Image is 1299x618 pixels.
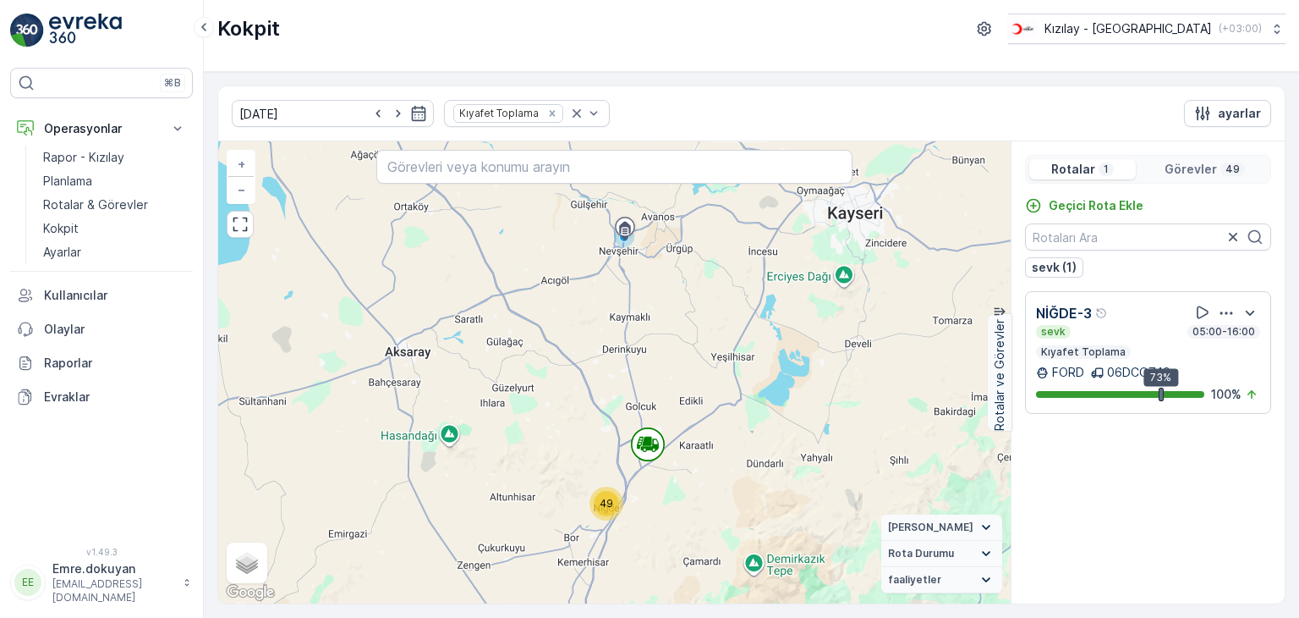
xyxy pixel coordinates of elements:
img: logo [10,14,44,47]
input: Görevleri veya konumu arayın [376,150,852,184]
a: Uzaklaştır [228,177,254,202]
p: NİĞDE-3 [1036,303,1092,323]
a: Rotalar & Görevler [36,193,193,217]
a: Ayarlar [36,240,193,264]
input: dd/mm/yyyy [232,100,434,127]
a: Planlama [36,169,193,193]
p: sevk (1) [1032,259,1077,276]
summary: Rota Durumu [881,541,1002,567]
a: Bu bölgeyi Google Haritalar'da açın (yeni pencerede açılır) [222,582,278,604]
div: Yardım Araç İkonu [1095,306,1109,320]
summary: [PERSON_NAME] [881,515,1002,541]
p: Planlama [43,173,92,190]
p: Kızılay - [GEOGRAPHIC_DATA] [1044,20,1212,37]
p: Rapor - Kızılay [43,149,124,166]
img: logo_light-DOdMpM7g.png [49,14,122,47]
input: Rotaları Ara [1025,223,1271,251]
a: Kullanıcılar [10,279,193,312]
p: Kokpit [217,15,280,42]
p: sevk [1039,325,1067,339]
div: 49 [589,487,623,521]
p: 05:00-16:00 [1191,325,1257,339]
a: Layers [228,544,266,582]
a: Yakınlaştır [228,152,254,177]
p: 06DCG749 [1107,364,1170,381]
span: − [238,182,246,196]
a: Olaylar [10,312,193,346]
button: Kızılay - [GEOGRAPHIC_DATA](+03:00) [1008,14,1285,44]
p: [EMAIL_ADDRESS][DOMAIN_NAME] [52,577,174,604]
p: ⌘B [164,76,181,90]
p: 1 [1102,163,1110,176]
span: + [238,157,245,171]
span: [PERSON_NAME] [888,521,973,534]
div: 73% [1143,368,1178,387]
p: Operasyonlar [44,120,159,137]
span: Rota Durumu [888,547,954,560]
img: Google [222,582,278,604]
p: Kullanıcılar [44,287,186,304]
div: Remove Kıyafet Toplama [543,107,562,120]
p: ( +03:00 ) [1219,22,1262,36]
p: Evraklar [44,389,186,406]
p: Rotalar [1051,161,1095,178]
p: Olaylar [44,321,186,338]
p: Görevler [1165,161,1217,178]
p: 49 [1224,163,1241,176]
a: Geçici Rota Ekle [1025,197,1143,214]
img: k%C4%B1z%C4%B1lay_D5CCths_t1JZB0k.png [1008,19,1038,38]
p: ayarlar [1218,105,1261,122]
p: Raporlar [44,355,186,372]
button: EEEmre.dokuyan[EMAIL_ADDRESS][DOMAIN_NAME] [10,560,193,604]
span: faaliyetler [888,573,941,587]
p: FORD [1052,364,1084,381]
p: 100 % [1211,386,1241,403]
a: Evraklar [10,380,193,414]
span: v 1.49.3 [10,547,193,557]
span: 49 [600,497,613,510]
p: Geçici Rota Ekle [1049,197,1143,214]
div: EE [14,569,41,596]
p: Rotalar ve Görevler [991,319,1008,431]
a: Raporlar [10,346,193,380]
a: Kokpit [36,217,193,240]
button: ayarlar [1184,100,1271,127]
p: Emre.dokuyan [52,560,174,577]
a: Rapor - Kızılay [36,146,193,169]
p: Kokpit [43,220,79,237]
button: Operasyonlar [10,112,193,146]
summary: faaliyetler [881,567,1002,593]
p: Rotalar & Görevler [43,196,148,213]
p: Kıyafet Toplama [1039,345,1127,359]
p: Ayarlar [43,244,81,261]
button: sevk (1) [1025,257,1083,278]
div: Kıyafet Toplama [454,105,541,121]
